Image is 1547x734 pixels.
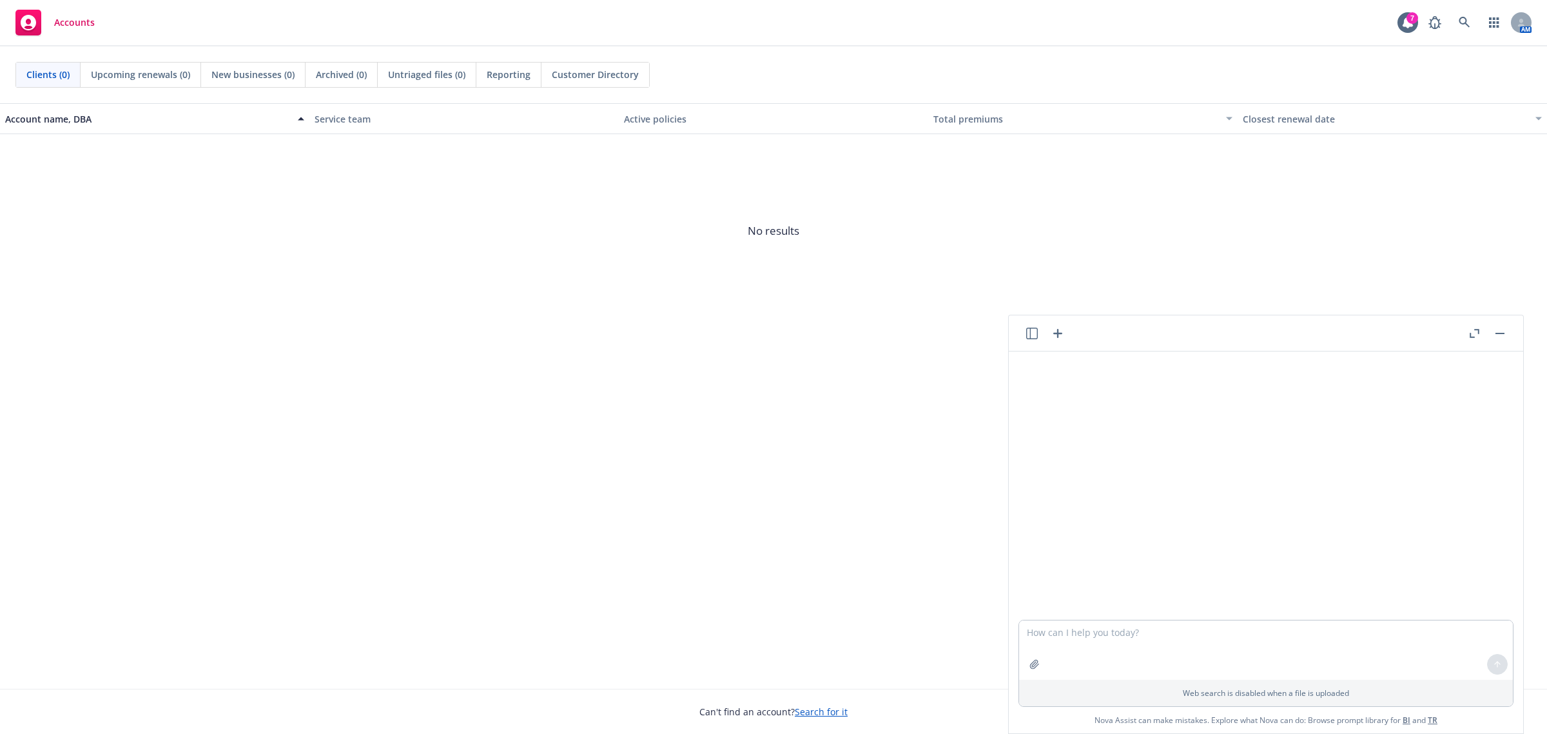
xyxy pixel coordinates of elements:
[1481,10,1507,35] a: Switch app
[795,706,848,718] a: Search for it
[699,705,848,719] span: Can't find an account?
[91,68,190,81] span: Upcoming renewals (0)
[26,68,70,81] span: Clients (0)
[1428,715,1437,726] a: TR
[1027,688,1505,699] p: Web search is disabled when a file is uploaded
[1014,707,1518,733] span: Nova Assist can make mistakes. Explore what Nova can do: Browse prompt library for and
[1238,103,1547,134] button: Closest renewal date
[54,17,95,28] span: Accounts
[10,5,100,41] a: Accounts
[552,68,639,81] span: Customer Directory
[315,112,614,126] div: Service team
[1406,12,1418,24] div: 7
[933,112,1218,126] div: Total premiums
[388,68,465,81] span: Untriaged files (0)
[928,103,1238,134] button: Total premiums
[316,68,367,81] span: Archived (0)
[1422,10,1448,35] a: Report a Bug
[487,68,530,81] span: Reporting
[1243,112,1528,126] div: Closest renewal date
[619,103,928,134] button: Active policies
[1452,10,1477,35] a: Search
[5,112,290,126] div: Account name, DBA
[211,68,295,81] span: New businesses (0)
[309,103,619,134] button: Service team
[1403,715,1410,726] a: BI
[624,112,923,126] div: Active policies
